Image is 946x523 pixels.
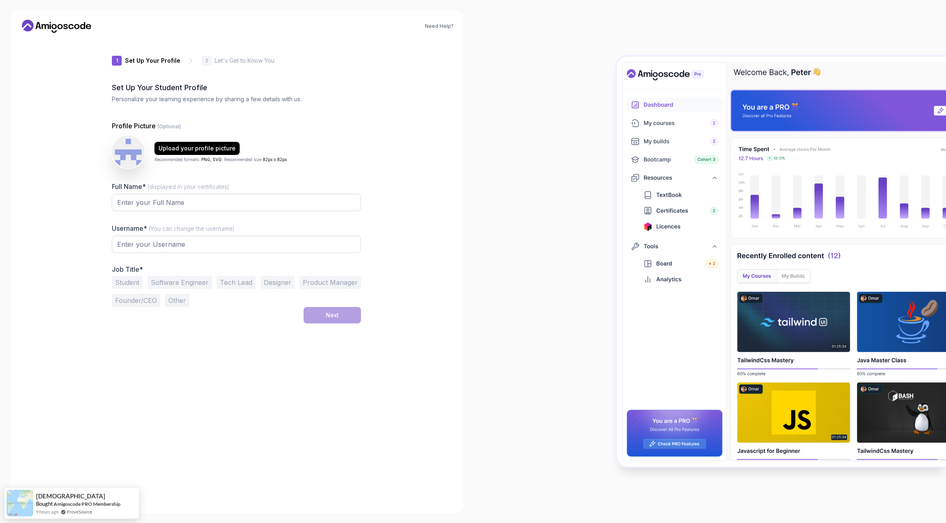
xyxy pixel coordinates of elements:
[205,58,208,63] p: 2
[112,294,160,307] button: Founder/CEO
[149,225,235,232] span: (You can change the username)
[116,58,118,63] p: 1
[159,144,236,152] div: Upload your profile picture
[326,311,339,319] div: Next
[125,57,180,65] p: Set Up Your Profile
[20,20,93,33] a: Home link
[261,276,295,289] button: Designer
[112,194,361,211] input: Enter your Full Name
[299,276,361,289] button: Product Manager
[201,157,222,161] span: PNG, SVG
[67,508,92,515] a: ProveSource
[112,136,144,168] img: user profile image
[217,276,256,289] button: Tech Lead
[154,156,288,162] p: Recommended formats: . Recommended size: .
[112,276,143,289] button: Student
[36,500,53,507] span: Bought
[36,493,105,500] span: [DEMOGRAPHIC_DATA]
[112,236,361,253] input: Enter your Username
[112,224,235,232] label: Username*
[147,183,229,190] span: (displayed in your certificates)
[304,307,361,323] button: Next
[54,501,120,507] a: Amigoscode PRO Membership
[112,82,361,93] h2: Set Up Your Student Profile
[7,490,33,516] img: provesource social proof notification image
[112,265,361,273] p: Job Title*
[425,23,454,30] a: Need Help?
[36,508,59,515] span: 9 hours ago
[147,276,212,289] button: Software Engineer
[215,57,274,65] p: Let's Get to Know You
[154,141,240,155] button: Upload your profile picture
[112,182,229,191] label: Full Name*
[157,123,181,130] span: (Optional)
[263,157,287,161] span: 82px x 82px
[112,121,361,131] p: Profile Picture
[617,57,946,466] img: Amigoscode Dashboard
[165,294,189,307] button: Other
[112,95,361,103] p: Personalize your learning experience by sharing a few details with us.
